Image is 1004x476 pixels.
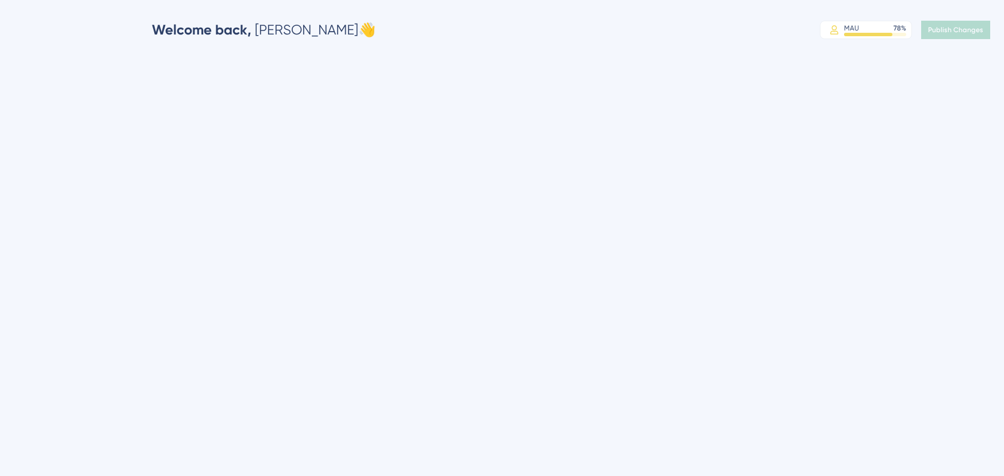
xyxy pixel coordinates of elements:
button: Publish Changes [921,21,990,39]
div: [PERSON_NAME] 👋 [152,21,376,39]
span: Welcome back, [152,21,251,38]
div: 78 % [894,24,906,33]
span: Publish Changes [928,25,983,34]
div: MAU [844,24,859,33]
